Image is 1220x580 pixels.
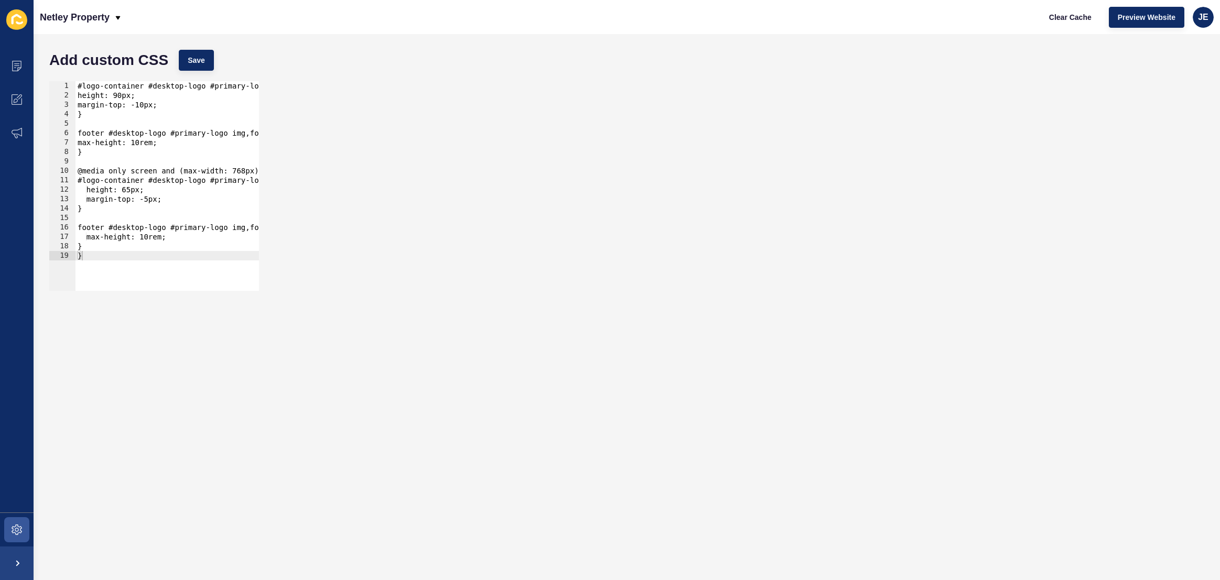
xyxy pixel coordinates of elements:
[49,81,75,91] div: 1
[49,232,75,242] div: 17
[49,147,75,157] div: 8
[49,213,75,223] div: 15
[49,166,75,176] div: 10
[188,55,205,65] span: Save
[49,204,75,213] div: 14
[1118,12,1175,23] span: Preview Website
[1109,7,1184,28] button: Preview Website
[49,100,75,110] div: 3
[49,119,75,128] div: 5
[179,50,214,71] button: Save
[49,194,75,204] div: 13
[49,185,75,194] div: 12
[49,176,75,185] div: 11
[49,157,75,166] div: 9
[1040,7,1100,28] button: Clear Cache
[49,91,75,100] div: 2
[49,242,75,251] div: 18
[49,223,75,232] div: 16
[49,128,75,138] div: 6
[49,138,75,147] div: 7
[1198,12,1208,23] span: JE
[40,4,110,30] p: Netley Property
[49,110,75,119] div: 4
[49,55,168,65] h1: Add custom CSS
[1049,12,1092,23] span: Clear Cache
[49,251,75,260] div: 19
